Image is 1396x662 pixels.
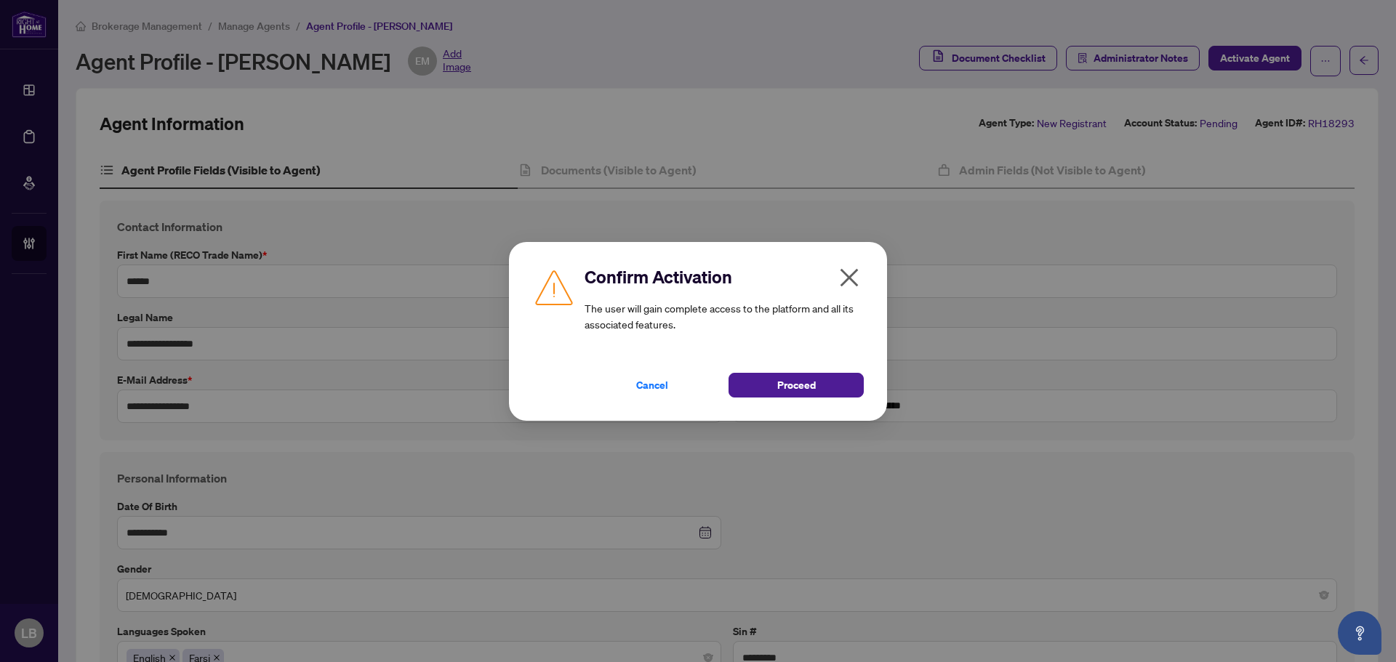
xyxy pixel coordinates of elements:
span: Cancel [636,374,668,397]
article: The user will gain complete access to the platform and all its associated features. [585,300,864,332]
span: close [838,266,861,289]
button: Open asap [1338,611,1381,655]
button: Proceed [729,373,864,397]
button: Cancel [585,373,720,397]
h2: Confirm Activation [585,265,864,288]
span: Proceed [777,374,816,397]
img: Caution Icon [532,265,576,309]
